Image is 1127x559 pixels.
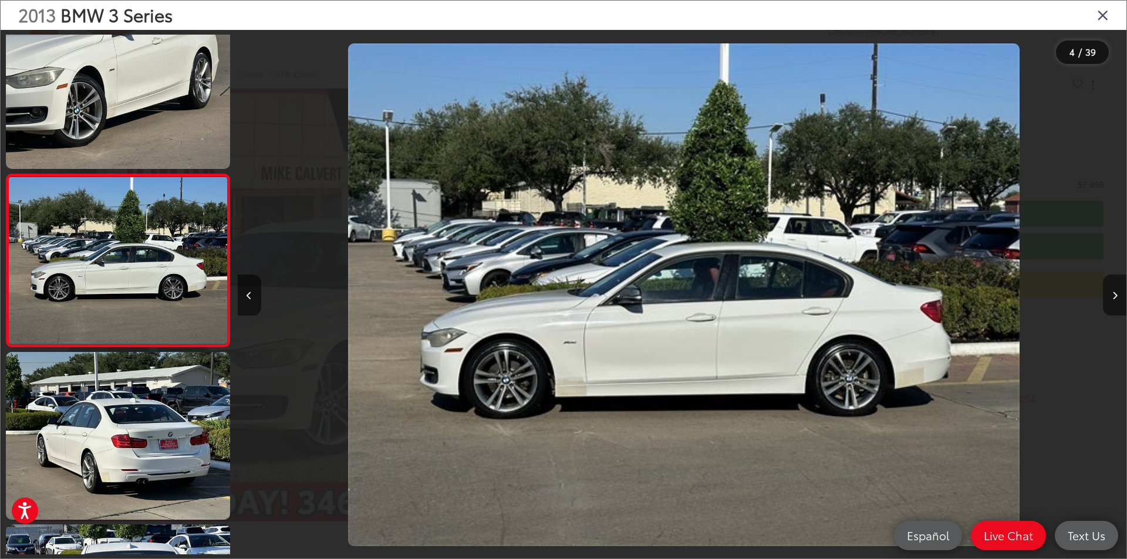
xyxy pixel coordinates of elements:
span: 39 [1085,45,1096,58]
button: Previous image [238,275,261,316]
span: BMW 3 Series [60,2,173,27]
img: 2013 BMW 3 Series 328i xDrive [348,43,1020,547]
span: 4 [1069,45,1075,58]
i: Close gallery [1097,7,1109,22]
span: Español [901,528,955,543]
a: Live Chat [971,521,1046,550]
span: Live Chat [978,528,1039,543]
span: Text Us [1062,528,1111,543]
span: / [1077,48,1083,56]
img: 2013 BMW 3 Series 328i xDrive [6,177,229,344]
a: Text Us [1055,521,1118,550]
span: 2013 [18,2,56,27]
img: 2013 BMW 3 Series 328i xDrive [4,350,232,521]
a: Español [894,521,962,550]
button: Next image [1103,275,1126,316]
